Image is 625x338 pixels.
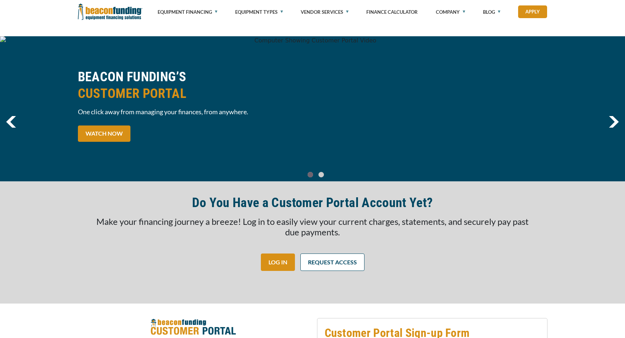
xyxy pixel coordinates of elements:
[96,216,529,237] span: Make your financing journey a breeze! Log in to easily view your current charges, statements, and...
[317,172,326,178] a: Go To Slide 1
[518,5,547,18] a: Apply
[192,194,433,211] h2: Do You Have a Customer Portal Account Yet?
[6,116,16,128] a: previous
[306,172,315,178] a: Go To Slide 0
[6,116,16,128] img: Left Navigator
[609,116,619,128] img: Right Navigator
[609,116,619,128] a: next
[78,125,130,142] a: WATCH NOW
[300,253,364,271] a: REQUEST ACCESS
[261,253,295,271] a: LOG IN
[78,69,308,102] h2: BEACON FUNDING’S
[78,85,308,102] span: CUSTOMER PORTAL
[78,107,308,116] span: One click away from managing your finances, from anywhere.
